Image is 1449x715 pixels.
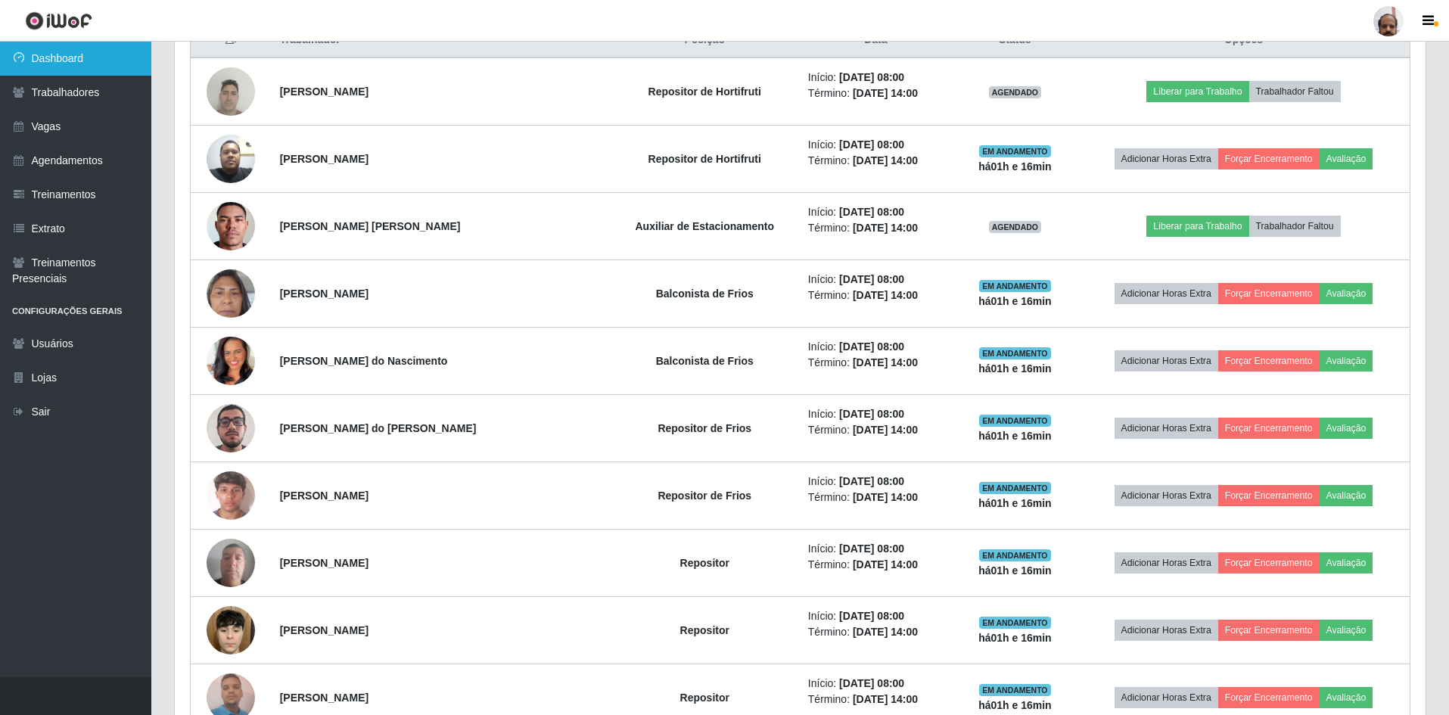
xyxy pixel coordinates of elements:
span: EM ANDAMENTO [979,617,1051,629]
img: 1758708195650.jpeg [207,318,255,404]
strong: Repositor [680,557,729,569]
strong: há 01 h e 16 min [978,699,1052,711]
button: Adicionar Horas Extra [1115,552,1218,574]
span: EM ANDAMENTO [979,684,1051,696]
span: EM ANDAMENTO [979,482,1051,494]
li: Início: [808,676,944,692]
button: Forçar Encerramento [1218,418,1320,439]
time: [DATE] 14:00 [853,222,918,234]
strong: há 01 h e 16 min [978,160,1052,173]
li: Término: [808,490,944,505]
time: [DATE] 08:00 [839,206,904,218]
strong: Repositor de Frios [658,422,751,434]
button: Forçar Encerramento [1218,485,1320,506]
time: [DATE] 14:00 [853,154,918,166]
li: Início: [808,137,944,153]
li: Término: [808,692,944,707]
li: Término: [808,557,944,573]
time: [DATE] 08:00 [839,677,904,689]
time: [DATE] 08:00 [839,610,904,622]
time: [DATE] 14:00 [853,693,918,705]
strong: [PERSON_NAME] [280,490,368,502]
img: 1737835667869.jpeg [207,173,255,280]
span: EM ANDAMENTO [979,280,1051,292]
time: [DATE] 14:00 [853,558,918,570]
button: Liberar para Trabalho [1146,216,1248,237]
button: Adicionar Horas Extra [1115,620,1218,641]
strong: [PERSON_NAME] [280,288,368,300]
li: Início: [808,474,944,490]
time: [DATE] 14:00 [853,289,918,301]
li: Início: [808,272,944,288]
li: Início: [808,541,944,557]
img: 1701513962742.jpeg [207,530,255,595]
span: EM ANDAMENTO [979,145,1051,157]
button: Trabalhador Faltou [1249,216,1341,237]
li: Término: [808,422,944,438]
strong: Balconista de Frios [656,355,754,367]
strong: Repositor [680,624,729,636]
strong: Repositor [680,692,729,704]
img: 1755624541538.jpeg [207,126,255,191]
li: Término: [808,288,944,303]
time: [DATE] 08:00 [839,542,904,555]
img: 1751456560497.jpeg [207,593,255,668]
strong: Balconista de Frios [656,288,754,300]
button: Adicionar Horas Extra [1115,485,1218,506]
span: AGENDADO [989,221,1042,233]
time: [DATE] 08:00 [839,138,904,151]
span: AGENDADO [989,86,1042,98]
img: 1758025525824.jpeg [207,452,255,539]
time: [DATE] 14:00 [853,491,918,503]
img: CoreUI Logo [25,11,92,30]
button: Avaliação [1319,620,1373,641]
img: 1756753723201.jpeg [207,385,255,471]
li: Término: [808,355,944,371]
strong: há 01 h e 16 min [978,295,1052,307]
button: Forçar Encerramento [1218,552,1320,574]
strong: há 01 h e 16 min [978,362,1052,375]
span: EM ANDAMENTO [979,415,1051,427]
strong: [PERSON_NAME] [280,692,368,704]
li: Início: [808,70,944,85]
strong: [PERSON_NAME] do Nascimento [280,355,448,367]
time: [DATE] 08:00 [839,475,904,487]
time: [DATE] 08:00 [839,71,904,83]
strong: há 01 h e 16 min [978,632,1052,644]
button: Adicionar Horas Extra [1115,283,1218,304]
button: Adicionar Horas Extra [1115,687,1218,708]
button: Liberar para Trabalho [1146,81,1248,102]
button: Adicionar Horas Extra [1115,418,1218,439]
img: 1751195397992.jpeg [207,59,255,123]
button: Forçar Encerramento [1218,283,1320,304]
strong: há 01 h e 16 min [978,497,1052,509]
button: Trabalhador Faltou [1249,81,1341,102]
time: [DATE] 08:00 [839,408,904,420]
strong: [PERSON_NAME] [PERSON_NAME] [280,220,461,232]
strong: [PERSON_NAME] [280,557,368,569]
button: Forçar Encerramento [1218,350,1320,371]
li: Término: [808,153,944,169]
li: Início: [808,204,944,220]
li: Início: [808,406,944,422]
strong: [PERSON_NAME] [280,85,368,98]
button: Avaliação [1319,485,1373,506]
strong: Repositor de Frios [658,490,751,502]
strong: [PERSON_NAME] [280,153,368,165]
li: Início: [808,339,944,355]
button: Forçar Encerramento [1218,148,1320,169]
button: Avaliação [1319,687,1373,708]
strong: [PERSON_NAME] [280,624,368,636]
strong: [PERSON_NAME] do [PERSON_NAME] [280,422,477,434]
time: [DATE] 08:00 [839,273,904,285]
time: [DATE] 14:00 [853,356,918,368]
strong: há 01 h e 16 min [978,430,1052,442]
time: [DATE] 14:00 [853,626,918,638]
span: EM ANDAMENTO [979,549,1051,561]
li: Término: [808,220,944,236]
li: Término: [808,85,944,101]
button: Adicionar Horas Extra [1115,350,1218,371]
strong: Repositor de Hortifruti [648,153,761,165]
button: Avaliação [1319,418,1373,439]
strong: Repositor de Hortifruti [648,85,761,98]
